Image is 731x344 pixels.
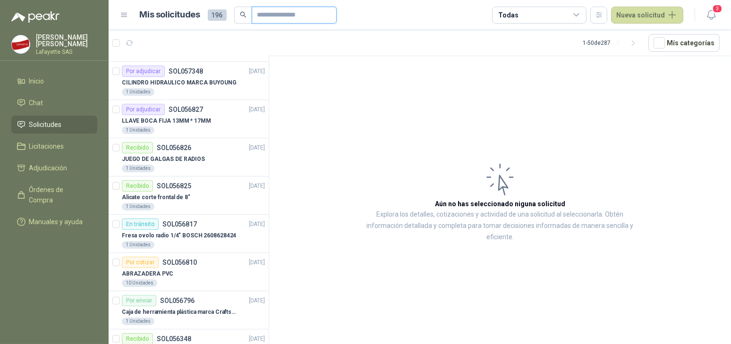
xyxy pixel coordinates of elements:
[435,199,565,209] h3: Aún no has seleccionado niguna solicitud
[122,78,237,87] p: CILINDRO HIDRAULICO MARCA BUYOUNG
[109,100,269,138] a: Por adjudicarSOL056827[DATE] LLAVE BOCA FIJA 13MM * 17MM1 Unidades
[122,269,173,278] p: ABRAZADERA PVC
[29,98,43,108] span: Chat
[208,9,227,21] span: 196
[122,318,154,325] div: 1 Unidades
[712,4,722,13] span: 3
[498,10,518,20] div: Todas
[160,297,195,304] p: SOL056796
[29,163,68,173] span: Adjudicación
[122,165,154,172] div: 1 Unidades
[11,213,97,231] a: Manuales y ayuda
[29,185,88,205] span: Órdenes de Compra
[122,241,154,249] div: 1 Unidades
[109,138,269,176] a: RecibidoSOL056826[DATE] JUEGO DE GALGAS DE RADIOS1 Unidades
[11,159,97,177] a: Adjudicación
[12,35,30,53] img: Company Logo
[249,335,265,344] p: [DATE]
[140,8,200,22] h1: Mis solicitudes
[29,76,44,86] span: Inicio
[249,143,265,152] p: [DATE]
[169,68,203,75] p: SOL057348
[11,181,97,209] a: Órdenes de Compra
[122,193,190,202] p: Alicate corte frontal de 8"
[583,35,641,50] div: 1 - 50 de 287
[157,144,191,151] p: SOL056826
[611,7,683,24] button: Nueva solicitud
[648,34,720,52] button: Mís categorías
[122,142,153,153] div: Recibido
[109,291,269,329] a: Por enviarSOL056796[DATE] Caja de herramienta plástica marca Craftsman de 26 pulgadas color rojo ...
[36,49,97,55] p: Lafayette SAS
[122,66,165,77] div: Por adjudicar
[36,34,97,47] p: [PERSON_NAME] [PERSON_NAME]
[11,72,97,90] a: Inicio
[122,180,153,192] div: Recibido
[29,119,62,130] span: Solicitudes
[157,183,191,189] p: SOL056825
[157,336,191,342] p: SOL056348
[11,11,59,23] img: Logo peakr
[29,141,64,151] span: Licitaciones
[249,105,265,114] p: [DATE]
[122,218,159,230] div: En tránsito
[122,295,156,306] div: Por enviar
[122,231,236,240] p: Fresa ovolo radio 1/4" BOSCH 2608628424
[169,106,203,113] p: SOL056827
[249,182,265,191] p: [DATE]
[122,88,154,96] div: 1 Unidades
[109,176,269,215] a: RecibidoSOL056825[DATE] Alicate corte frontal de 8"1 Unidades
[249,296,265,305] p: [DATE]
[109,62,269,100] a: Por adjudicarSOL057348[DATE] CILINDRO HIDRAULICO MARCA BUYOUNG1 Unidades
[122,104,165,115] div: Por adjudicar
[11,116,97,134] a: Solicitudes
[122,257,159,268] div: Por cotizar
[240,11,246,18] span: search
[122,126,154,134] div: 1 Unidades
[109,253,269,291] a: Por cotizarSOL056810[DATE] ABRAZADERA PVC10 Unidades
[122,203,154,210] div: 1 Unidades
[162,221,197,227] p: SOL056817
[122,155,205,164] p: JUEGO DE GALGAS DE RADIOS
[11,137,97,155] a: Licitaciones
[109,215,269,253] a: En tránsitoSOL056817[DATE] Fresa ovolo radio 1/4" BOSCH 26086284241 Unidades
[29,217,83,227] span: Manuales y ayuda
[162,259,197,266] p: SOL056810
[364,209,637,243] p: Explora los detalles, cotizaciones y actividad de una solicitud al seleccionarla. Obtén informaci...
[122,117,211,126] p: LLAVE BOCA FIJA 13MM * 17MM
[122,279,157,287] div: 10 Unidades
[11,94,97,112] a: Chat
[249,258,265,267] p: [DATE]
[122,308,239,317] p: Caja de herramienta plástica marca Craftsman de 26 pulgadas color rojo y nego
[249,67,265,76] p: [DATE]
[703,7,720,24] button: 3
[249,220,265,229] p: [DATE]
